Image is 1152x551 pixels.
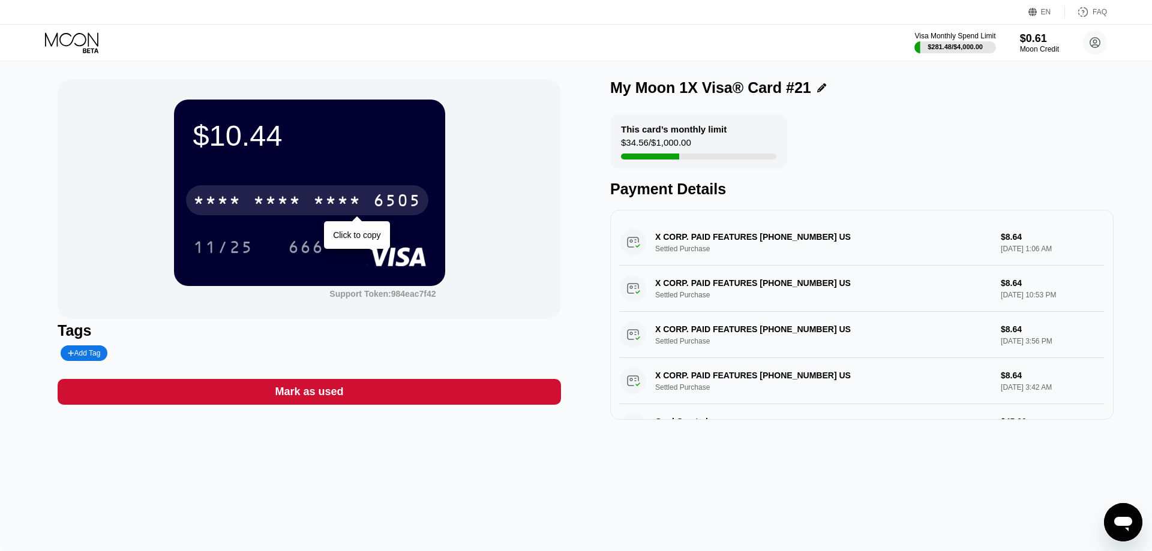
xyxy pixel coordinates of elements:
[1020,32,1059,53] div: $0.61Moon Credit
[914,32,995,53] div: Visa Monthly Spend Limit$281.48/$4,000.00
[288,239,324,258] div: 666
[58,322,561,339] div: Tags
[275,385,343,399] div: Mark as used
[1020,32,1059,45] div: $0.61
[1104,503,1142,541] iframe: Button to launch messaging window
[914,32,995,40] div: Visa Monthly Spend Limit
[1093,8,1107,16] div: FAQ
[329,289,436,299] div: Support Token: 984eac7f42
[610,180,1114,198] div: Payment Details
[928,43,983,50] div: $281.48 / $4,000.00
[1065,6,1107,18] div: FAQ
[1041,8,1051,16] div: EN
[373,192,421,212] div: 6505
[1020,45,1059,53] div: Moon Credit
[193,239,253,258] div: 11/25
[68,349,100,357] div: Add Tag
[184,232,262,262] div: 11/25
[610,79,811,97] div: My Moon 1X Visa® Card #21
[621,124,727,134] div: This card’s monthly limit
[61,345,107,361] div: Add Tag
[329,289,436,299] div: Support Token:984eac7f42
[58,379,561,405] div: Mark as used
[333,230,380,240] div: Click to copy
[621,137,691,153] div: $34.56 / $1,000.00
[193,119,426,152] div: $10.44
[279,232,333,262] div: 666
[1028,6,1065,18] div: EN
